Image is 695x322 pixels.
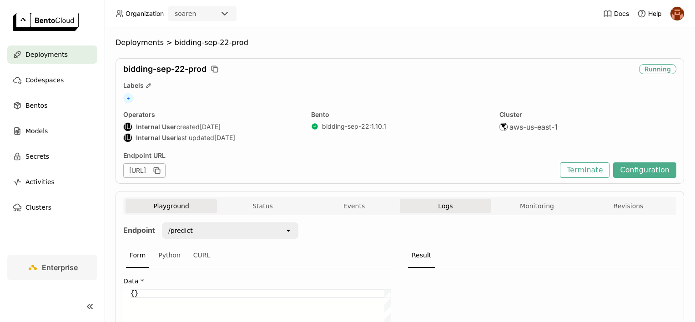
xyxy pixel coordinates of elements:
[7,96,97,115] a: Bentos
[438,202,453,210] span: Logs
[175,38,248,47] span: bidding-sep-22-prod
[25,202,51,213] span: Clusters
[123,133,300,142] div: last updated
[116,38,164,47] span: Deployments
[491,199,583,213] button: Monitoring
[123,163,166,178] div: [URL]
[168,226,193,235] div: /predict
[25,49,68,60] span: Deployments
[175,9,196,18] div: soaren
[155,243,184,268] div: Python
[214,134,235,142] span: [DATE]
[123,151,555,160] div: Endpoint URL
[123,277,394,285] label: Data *
[670,7,684,20] img: h0akoisn5opggd859j2zve66u2a2
[637,9,662,18] div: Help
[123,133,132,142] div: Internal User
[42,263,78,272] span: Enterprise
[285,227,292,234] svg: open
[25,151,49,162] span: Secrets
[190,243,214,268] div: CURL
[123,81,676,90] div: Labels
[7,122,97,140] a: Models
[648,10,662,18] span: Help
[217,199,308,213] button: Status
[639,64,676,74] div: Running
[126,199,217,213] button: Playground
[123,122,132,131] div: Internal User
[131,290,138,297] span: {}
[164,38,175,47] span: >
[25,126,48,136] span: Models
[7,71,97,89] a: Codespaces
[13,13,79,31] img: logo
[614,10,629,18] span: Docs
[123,111,300,119] div: Operators
[560,162,609,178] button: Terminate
[136,134,176,142] strong: Internal User
[7,173,97,191] a: Activities
[408,243,435,268] div: Result
[7,255,97,280] a: Enterprise
[499,111,676,119] div: Cluster
[126,243,149,268] div: Form
[509,122,558,131] span: aws-us-east-1
[136,123,176,131] strong: Internal User
[7,198,97,216] a: Clusters
[124,134,132,142] div: IU
[116,38,684,47] nav: Breadcrumbs navigation
[7,45,97,64] a: Deployments
[7,147,97,166] a: Secrets
[200,123,221,131] span: [DATE]
[123,64,206,74] span: bidding-sep-22-prod
[194,226,195,235] input: Selected /predict.
[613,162,676,178] button: Configuration
[123,226,155,235] strong: Endpoint
[126,10,164,18] span: Organization
[123,93,133,103] span: +
[124,123,132,131] div: IU
[311,111,488,119] div: Bento
[322,122,386,131] a: bidding-sep-22:1.10.1
[25,75,64,86] span: Codespaces
[308,199,400,213] button: Events
[197,10,198,19] input: Selected soaren.
[25,100,47,111] span: Bentos
[25,176,55,187] span: Activities
[123,122,300,131] div: created
[583,199,674,213] button: Revisions
[603,9,629,18] a: Docs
